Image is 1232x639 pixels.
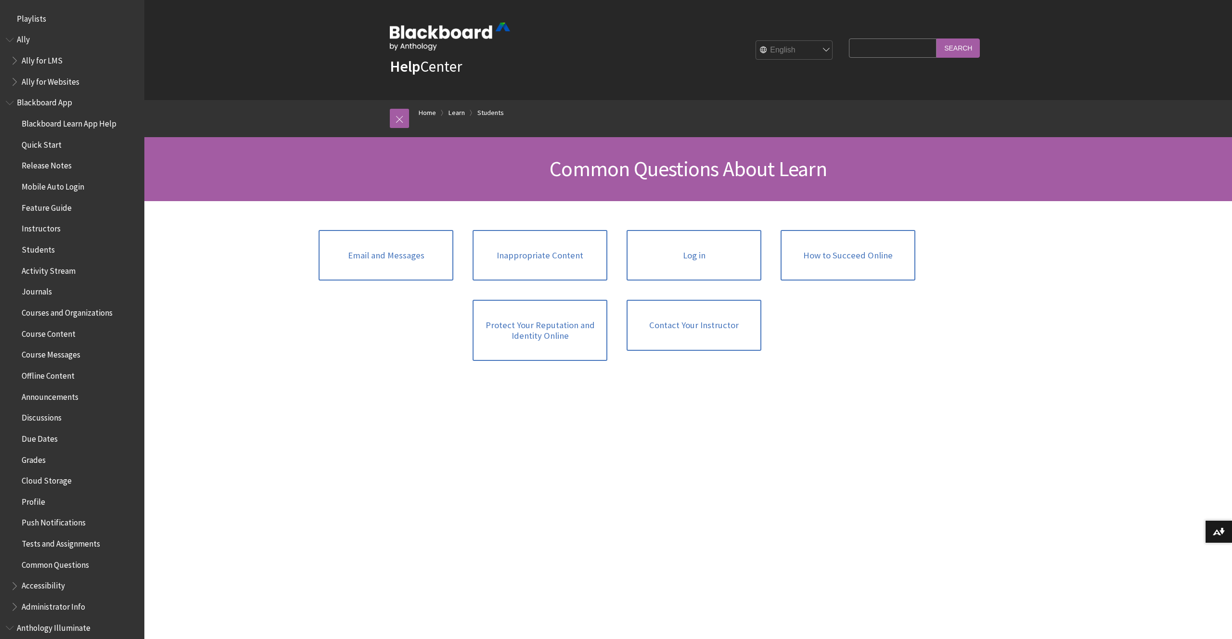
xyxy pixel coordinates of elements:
[22,578,65,591] span: Accessibility
[937,38,980,57] input: Search
[22,515,86,528] span: Push Notifications
[22,305,113,318] span: Courses and Organizations
[627,230,761,281] a: Log in
[22,137,62,150] span: Quick Start
[22,389,78,402] span: Announcements
[22,599,85,612] span: Administrator Info
[473,230,607,281] a: Inappropriate Content
[22,52,63,65] span: Ally for LMS
[627,300,761,351] a: Contact Your Instructor
[22,368,75,381] span: Offline Content
[22,74,79,87] span: Ally for Websites
[22,179,84,192] span: Mobile Auto Login
[22,409,62,422] span: Discussions
[17,95,72,108] span: Blackboard App
[22,473,72,486] span: Cloud Storage
[22,431,58,444] span: Due Dates
[17,620,90,633] span: Anthology Illuminate
[22,536,100,549] span: Tests and Assignments
[6,11,139,27] nav: Book outline for Playlists
[17,32,30,45] span: Ally
[756,40,833,60] select: Site Language Selector
[22,452,46,465] span: Grades
[473,300,607,361] a: Protect Your Reputation and Identity Online
[22,242,55,255] span: Students
[781,230,915,281] a: How to Succeed Online
[17,11,46,24] span: Playlists
[22,263,76,276] span: Activity Stream
[22,347,80,360] span: Course Messages
[22,326,76,339] span: Course Content
[22,284,52,297] span: Journals
[319,230,453,281] a: Email and Messages
[390,57,420,76] strong: Help
[22,221,61,234] span: Instructors
[419,107,436,119] a: Home
[550,155,827,182] span: Common Questions About Learn
[6,95,139,615] nav: Book outline for Blackboard App Help
[390,57,462,76] a: HelpCenter
[22,158,72,171] span: Release Notes
[22,115,116,128] span: Blackboard Learn App Help
[6,32,139,90] nav: Book outline for Anthology Ally Help
[449,107,465,119] a: Learn
[22,494,45,507] span: Profile
[477,107,504,119] a: Students
[22,557,89,570] span: Common Questions
[390,23,510,51] img: Blackboard by Anthology
[22,200,72,213] span: Feature Guide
